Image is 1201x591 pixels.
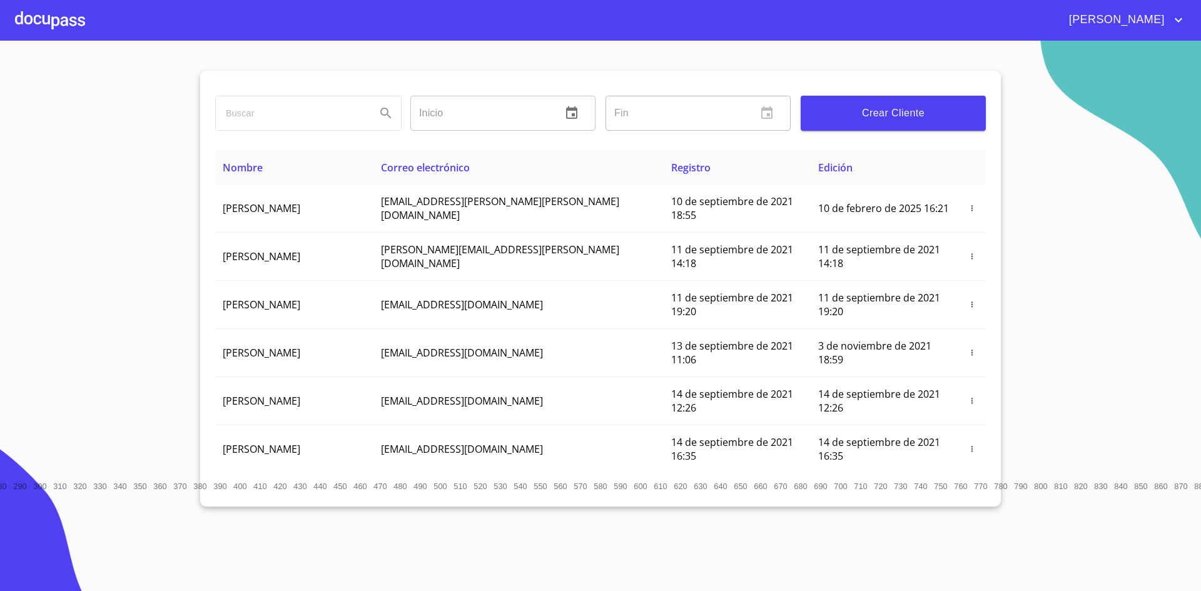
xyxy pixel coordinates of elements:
button: 590 [611,477,631,497]
span: 500 [433,482,447,491]
button: 450 [330,477,350,497]
button: 420 [270,477,290,497]
button: 680 [791,477,811,497]
span: 850 [1134,482,1147,491]
span: 3 de noviembre de 2021 18:59 [818,339,931,366]
span: 790 [1014,482,1027,491]
span: 750 [934,482,947,491]
span: [EMAIL_ADDRESS][DOMAIN_NAME] [381,298,543,311]
span: 340 [113,482,126,491]
span: 660 [754,482,767,491]
button: 830 [1091,477,1111,497]
button: 630 [691,477,711,497]
button: 750 [931,477,951,497]
span: [PERSON_NAME] [223,298,300,311]
span: 11 de septiembre de 2021 14:18 [671,243,793,270]
span: [EMAIL_ADDRESS][DOMAIN_NAME] [381,442,543,456]
span: 10 de septiembre de 2021 18:55 [671,194,793,222]
span: 330 [93,482,106,491]
span: [PERSON_NAME] [223,201,300,215]
span: 570 [574,482,587,491]
span: 320 [73,482,86,491]
span: 540 [514,482,527,491]
button: 440 [310,477,330,497]
span: 290 [13,482,26,491]
span: [PERSON_NAME] [223,394,300,408]
button: 820 [1071,477,1091,497]
span: 580 [594,482,607,491]
span: 760 [954,482,967,491]
button: 570 [570,477,590,497]
span: [EMAIL_ADDRESS][DOMAIN_NAME] [381,346,543,360]
span: 740 [914,482,927,491]
button: 790 [1011,477,1031,497]
span: 14 de septiembre de 2021 12:26 [671,387,793,415]
span: [PERSON_NAME] [223,346,300,360]
button: 620 [671,477,691,497]
button: 410 [250,477,270,497]
span: 510 [454,482,467,491]
button: 580 [590,477,611,497]
button: 430 [290,477,310,497]
span: 14 de septiembre de 2021 16:35 [671,435,793,463]
button: 370 [170,477,190,497]
span: 300 [33,482,46,491]
button: 710 [851,477,871,497]
input: search [216,96,366,130]
button: 740 [911,477,931,497]
button: 460 [350,477,370,497]
span: 410 [253,482,266,491]
span: 670 [774,482,787,491]
button: 730 [891,477,911,497]
span: 430 [293,482,307,491]
span: 370 [173,482,186,491]
button: 350 [130,477,150,497]
button: 860 [1151,477,1171,497]
button: 850 [1131,477,1151,497]
button: 480 [390,477,410,497]
span: 350 [133,482,146,491]
span: 870 [1174,482,1187,491]
span: [PERSON_NAME] [1060,10,1171,30]
button: 510 [450,477,470,497]
span: Edición [818,161,853,174]
span: 650 [734,482,747,491]
span: 820 [1074,482,1087,491]
span: 14 de septiembre de 2021 16:35 [818,435,940,463]
button: 690 [811,477,831,497]
button: 610 [651,477,671,497]
button: 870 [1171,477,1191,497]
span: 390 [213,482,226,491]
span: 380 [193,482,206,491]
button: 490 [410,477,430,497]
span: 440 [313,482,327,491]
span: 810 [1054,482,1067,491]
button: 540 [510,477,530,497]
span: [EMAIL_ADDRESS][PERSON_NAME][PERSON_NAME][DOMAIN_NAME] [381,194,619,222]
button: 770 [971,477,991,497]
button: Crear Cliente [801,96,986,131]
span: 710 [854,482,867,491]
span: 460 [353,482,367,491]
span: [EMAIL_ADDRESS][DOMAIN_NAME] [381,394,543,408]
button: 320 [70,477,90,497]
span: Nombre [223,161,263,174]
button: 560 [550,477,570,497]
span: 530 [494,482,507,491]
span: 830 [1094,482,1107,491]
button: 500 [430,477,450,497]
span: 630 [694,482,707,491]
button: account of current user [1060,10,1186,30]
span: 490 [413,482,427,491]
span: 360 [153,482,166,491]
button: 840 [1111,477,1131,497]
button: 340 [110,477,130,497]
span: 11 de septiembre de 2021 19:20 [671,291,793,318]
span: 680 [794,482,807,491]
span: 690 [814,482,827,491]
button: 290 [10,477,30,497]
button: 380 [190,477,210,497]
span: 400 [233,482,246,491]
button: 780 [991,477,1011,497]
span: 640 [714,482,727,491]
